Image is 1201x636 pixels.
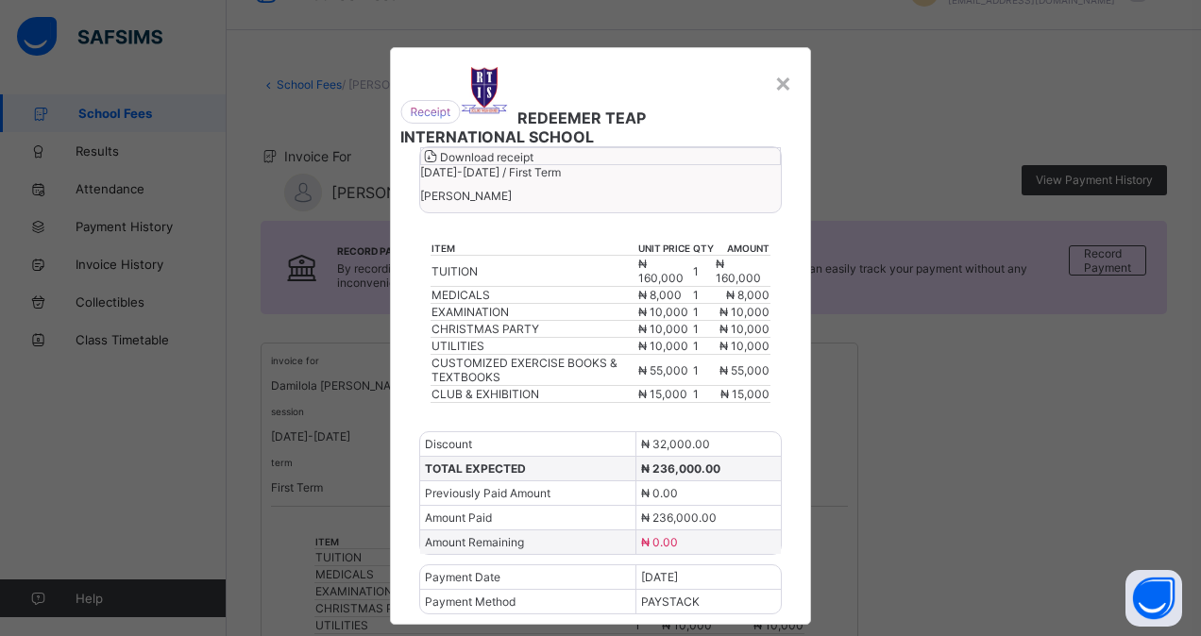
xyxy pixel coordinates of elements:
[692,242,715,256] th: qty
[425,437,472,451] span: Discount
[638,387,687,401] span: ₦ 15,000
[440,150,533,164] span: Download receipt
[431,387,636,401] div: CLUB & EXHIBITION
[774,66,792,98] div: ×
[637,242,692,256] th: unit price
[1125,570,1182,627] button: Open asap
[692,338,715,355] td: 1
[425,535,524,549] span: Amount Remaining
[425,570,500,584] span: Payment Date
[692,321,715,338] td: 1
[420,189,780,203] span: [PERSON_NAME]
[719,305,770,319] span: ₦ 10,000
[715,242,770,256] th: amount
[400,109,646,146] span: REDEEMER TEAP INTERNATIONAL SCHOOL
[641,510,717,525] span: ₦ 236,000.00
[431,288,636,302] div: MEDICALS
[638,305,688,319] span: ₦ 10,000
[641,486,678,500] span: ₦ 0.00
[431,356,636,384] div: CUSTOMIZED EXERCISE BOOKS & TEXTBOOKS
[716,257,761,285] span: ₦ 160,000
[425,510,492,525] span: Amount Paid
[425,594,516,609] span: Payment Method
[641,437,710,451] span: ₦ 32,000.00
[431,264,636,278] div: TUITION
[400,100,461,124] img: receipt.26f346b57495a98c98ef9b0bc63aa4d8.svg
[720,387,770,401] span: ₦ 15,000
[638,363,688,377] span: ₦ 55,000
[431,339,636,353] div: UTILITIES
[420,165,561,179] span: [DATE]-[DATE] / First Term
[692,386,715,403] td: 1
[638,257,684,285] span: ₦ 160,000
[431,242,637,256] th: item
[638,288,682,302] span: ₦ 8,000
[692,256,715,287] td: 1
[719,322,770,336] span: ₦ 10,000
[641,570,678,584] span: [DATE]
[638,322,688,336] span: ₦ 10,000
[461,67,508,114] img: REDEEMER TEAP INTERNATIONAL SCHOOL
[638,339,688,353] span: ₦ 10,000
[425,486,550,500] span: Previously Paid Amount
[431,305,636,319] div: EXAMINATION
[719,363,770,377] span: ₦ 55,000
[425,461,526,476] span: TOTAL EXPECTED
[431,322,636,336] div: CHRISTMAS PARTY
[719,339,770,353] span: ₦ 10,000
[692,304,715,321] td: 1
[692,355,715,386] td: 1
[641,535,678,549] span: ₦ 0.00
[641,461,720,476] span: ₦ 236,000.00
[726,288,770,302] span: ₦ 8,000
[692,287,715,304] td: 1
[641,594,700,609] span: PAYSTACK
